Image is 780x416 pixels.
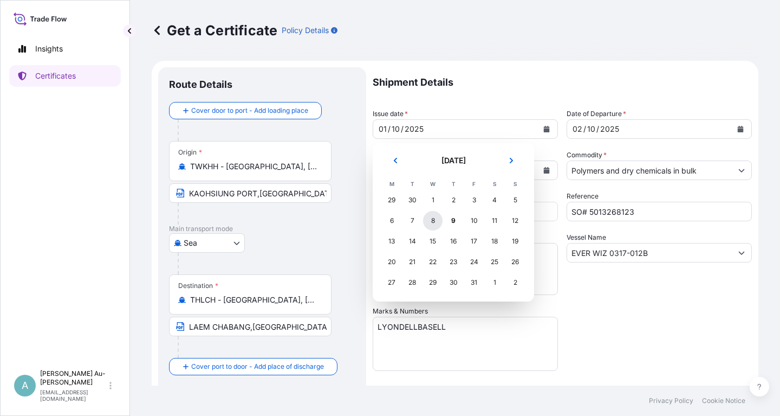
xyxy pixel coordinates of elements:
[464,178,484,190] th: F
[402,178,422,190] th: T
[444,232,463,251] div: Thursday, 16 October 2025
[382,273,401,292] div: Monday, 27 October 2025
[381,178,402,190] th: M
[505,178,525,190] th: S
[484,178,505,190] th: S
[382,232,401,251] div: Monday, 13 October 2025
[402,273,422,292] div: Tuesday, 28 October 2025
[505,190,525,210] div: Sunday, 5 October 2025
[505,273,525,292] div: Sunday, 2 November 2025
[383,152,407,169] button: Previous
[464,211,484,231] div: Friday, 10 October 2025
[505,232,525,251] div: Sunday, 19 October 2025
[485,190,504,210] div: Saturday, 4 October 2025
[382,252,401,272] div: Monday, 20 October 2025
[422,178,443,190] th: W
[464,273,484,292] div: Friday, 31 October 2025
[381,152,525,293] div: October 2025
[414,155,493,166] h2: [DATE]
[464,232,484,251] div: Friday, 17 October 2025
[382,190,401,210] div: Monday, 29 September 2025
[485,211,504,231] div: Saturday, 11 October 2025
[444,252,463,272] div: Thursday, 23 October 2025
[505,252,525,272] div: Sunday, 26 October 2025
[152,22,277,39] p: Get a Certificate
[505,211,525,231] div: Sunday, 12 October 2025
[464,190,484,210] div: Friday, 3 October 2025
[443,178,464,190] th: T
[382,211,401,231] div: Monday, 6 October 2025
[402,211,422,231] div: Tuesday, 7 October 2025
[464,252,484,272] div: Friday, 24 October 2025
[444,190,463,210] div: Thursday, 2 October 2025
[402,190,422,210] div: Tuesday, 30 September 2025
[444,211,463,231] div: Today, Thursday, 9 October 2025
[423,232,443,251] div: Wednesday, 15 October 2025
[402,252,422,272] div: Tuesday, 21 October 2025
[373,143,534,302] section: Calendar
[381,178,525,293] table: October 2025
[423,190,443,210] div: Wednesday, 1 October 2025 selected
[444,273,463,292] div: Thursday, 30 October 2025
[499,152,523,169] button: Next
[423,211,443,231] div: Wednesday, 8 October 2025
[423,252,443,272] div: Wednesday, 22 October 2025
[402,232,422,251] div: Tuesday, 14 October 2025
[423,273,443,292] div: Wednesday, 29 October 2025
[485,252,504,272] div: Saturday, 25 October 2025
[485,273,504,292] div: Saturday, 1 November 2025
[485,232,504,251] div: Saturday, 18 October 2025
[282,25,329,36] p: Policy Details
